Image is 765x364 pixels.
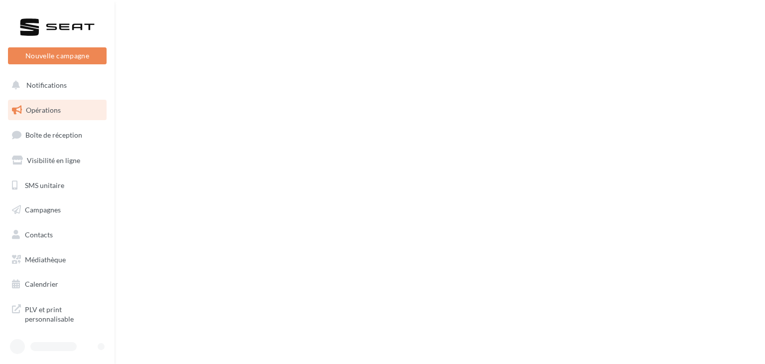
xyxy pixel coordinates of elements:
span: Campagnes DataOnDemand [25,336,103,358]
span: Notifications [26,81,67,89]
span: Visibilité en ligne [27,156,80,165]
span: Contacts [25,230,53,239]
span: Calendrier [25,280,58,288]
span: Médiathèque [25,255,66,264]
span: Campagnes [25,205,61,214]
a: Boîte de réception [6,124,109,146]
a: Campagnes DataOnDemand [6,332,109,362]
a: SMS unitaire [6,175,109,196]
a: PLV et print personnalisable [6,299,109,328]
a: Médiathèque [6,249,109,270]
a: Contacts [6,224,109,245]
a: Campagnes [6,199,109,220]
a: Opérations [6,100,109,121]
span: Boîte de réception [25,131,82,139]
span: PLV et print personnalisable [25,303,103,324]
a: Calendrier [6,274,109,295]
a: Visibilité en ligne [6,150,109,171]
button: Notifications [6,75,105,96]
span: SMS unitaire [25,181,64,189]
span: Opérations [26,106,61,114]
button: Nouvelle campagne [8,47,107,64]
